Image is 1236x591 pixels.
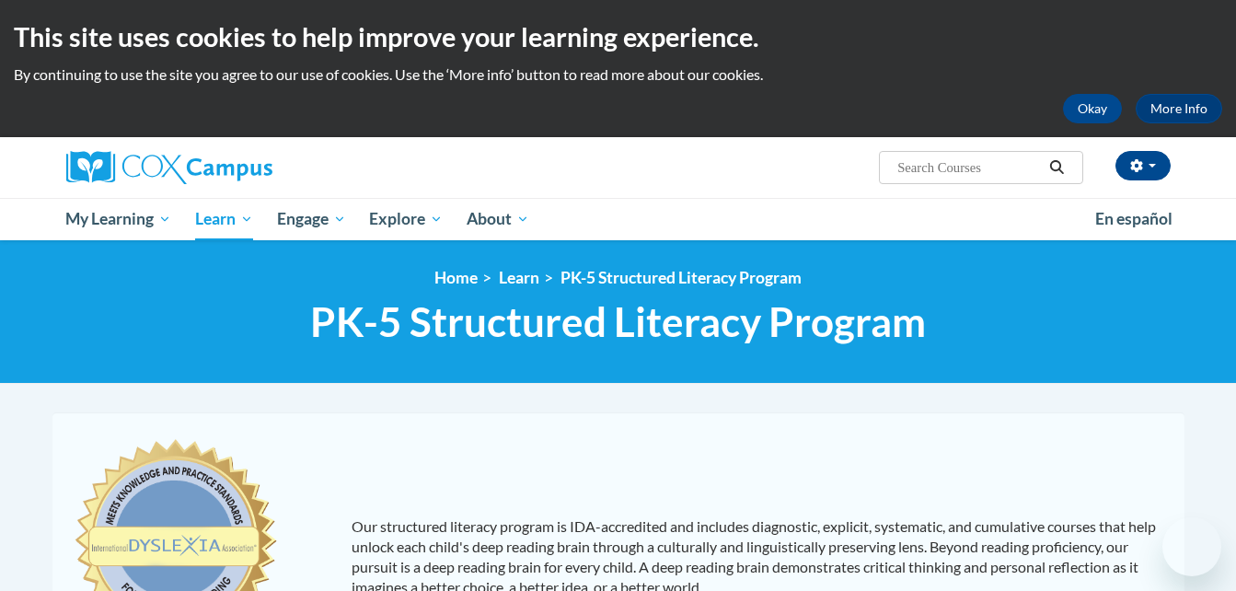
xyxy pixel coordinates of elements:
span: About [467,208,529,230]
input: Search Courses [895,156,1043,179]
a: En español [1083,200,1184,238]
span: Learn [195,208,253,230]
a: Learn [183,198,265,240]
a: My Learning [54,198,184,240]
span: Engage [277,208,346,230]
p: By continuing to use the site you agree to our use of cookies. Use the ‘More info’ button to read... [14,64,1222,85]
a: Learn [499,268,539,287]
a: Engage [265,198,358,240]
img: Cox Campus [66,151,272,184]
a: About [455,198,541,240]
a: More Info [1136,94,1222,123]
a: PK-5 Structured Literacy Program [560,268,802,287]
span: En español [1095,209,1172,228]
h2: This site uses cookies to help improve your learning experience. [14,18,1222,55]
span: PK-5 Structured Literacy Program [310,297,926,346]
span: Explore [369,208,443,230]
button: Okay [1063,94,1122,123]
a: Home [434,268,478,287]
button: Account Settings [1115,151,1171,180]
span: My Learning [65,208,171,230]
a: Explore [357,198,455,240]
button: Search [1043,156,1070,179]
div: Main menu [39,198,1198,240]
a: Cox Campus [66,151,416,184]
iframe: Button to launch messaging window [1162,517,1221,576]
